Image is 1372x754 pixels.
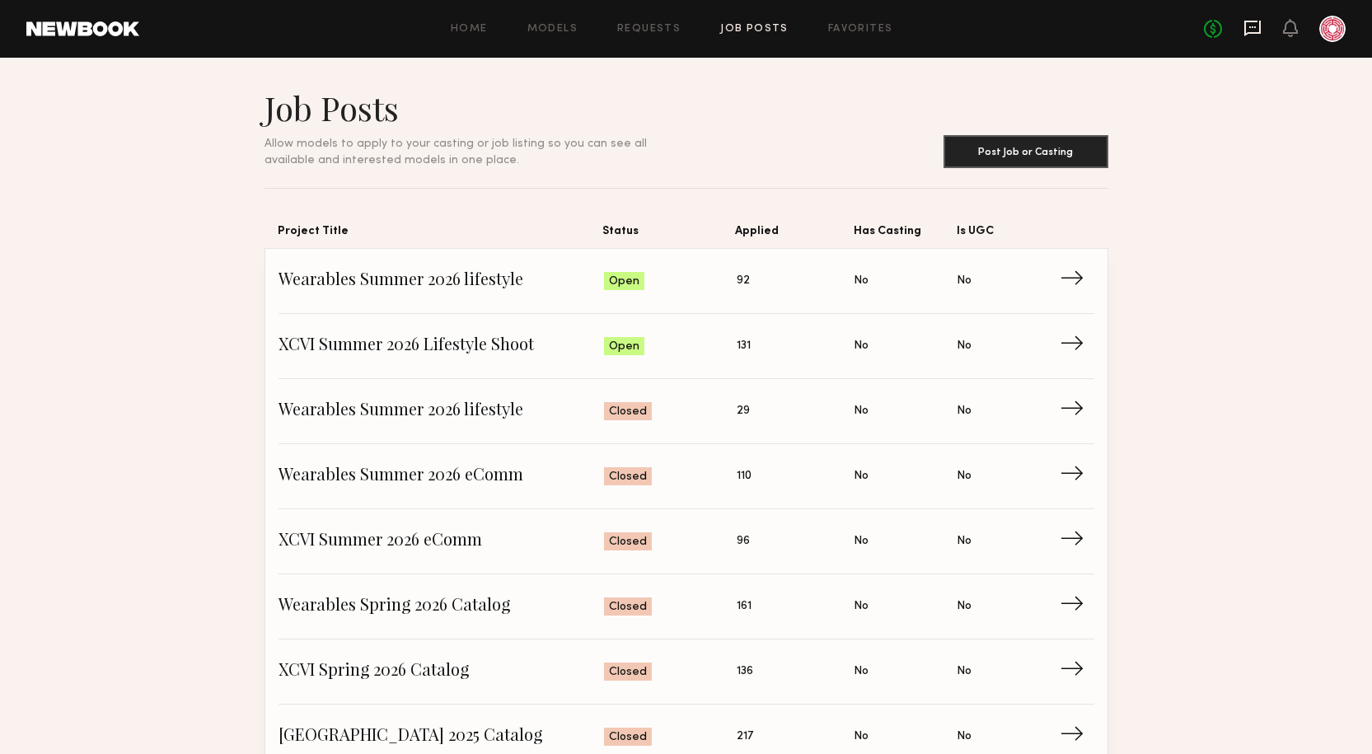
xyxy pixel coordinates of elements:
[609,404,647,420] span: Closed
[279,529,605,554] span: XCVI Summer 2026 eComm
[451,24,488,35] a: Home
[854,663,869,681] span: No
[1060,724,1093,749] span: →
[279,444,1094,509] a: Wearables Summer 2026 eCommClosed110NoNo→
[278,222,603,248] span: Project Title
[265,87,686,129] h1: Job Posts
[279,379,1094,444] a: Wearables Summer 2026 lifestyleClosed29NoNo→
[1060,529,1093,554] span: →
[944,135,1108,168] button: Post Job or Casting
[609,274,639,290] span: Open
[279,574,1094,639] a: Wearables Spring 2026 CatalogClosed161NoNo→
[957,532,972,550] span: No
[279,464,605,489] span: Wearables Summer 2026 eComm
[720,24,789,35] a: Job Posts
[854,272,869,290] span: No
[854,222,958,248] span: Has Casting
[854,728,869,746] span: No
[279,659,605,684] span: XCVI Spring 2026 Catalog
[279,724,605,749] span: [GEOGRAPHIC_DATA] 2025 Catalog
[279,314,1094,379] a: XCVI Summer 2026 Lifestyle ShootOpen131NoNo→
[1060,659,1093,684] span: →
[609,339,639,355] span: Open
[617,24,681,35] a: Requests
[279,639,1094,705] a: XCVI Spring 2026 CatalogClosed136NoNo→
[602,222,735,248] span: Status
[279,269,605,293] span: Wearables Summer 2026 lifestyle
[1060,269,1093,293] span: →
[737,467,752,485] span: 110
[957,337,972,355] span: No
[854,467,869,485] span: No
[279,399,605,424] span: Wearables Summer 2026 lifestyle
[279,334,605,358] span: XCVI Summer 2026 Lifestyle Shoot
[527,24,578,35] a: Models
[854,337,869,355] span: No
[737,597,752,616] span: 161
[1060,334,1093,358] span: →
[609,534,647,550] span: Closed
[737,272,750,290] span: 92
[609,469,647,485] span: Closed
[828,24,893,35] a: Favorites
[737,532,750,550] span: 96
[957,272,972,290] span: No
[265,138,647,166] span: Allow models to apply to your casting or job listing so you can see all available and interested ...
[957,663,972,681] span: No
[737,663,753,681] span: 136
[609,729,647,746] span: Closed
[1060,594,1093,619] span: →
[279,509,1094,574] a: XCVI Summer 2026 eCommClosed96NoNo→
[957,402,972,420] span: No
[957,597,972,616] span: No
[609,664,647,681] span: Closed
[737,402,750,420] span: 29
[609,599,647,616] span: Closed
[957,728,972,746] span: No
[735,222,853,248] span: Applied
[279,594,605,619] span: Wearables Spring 2026 Catalog
[854,402,869,420] span: No
[737,337,751,355] span: 131
[1060,464,1093,489] span: →
[279,249,1094,314] a: Wearables Summer 2026 lifestyleOpen92NoNo→
[957,222,1061,248] span: Is UGC
[737,728,753,746] span: 217
[854,532,869,550] span: No
[957,467,972,485] span: No
[854,597,869,616] span: No
[1060,399,1093,424] span: →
